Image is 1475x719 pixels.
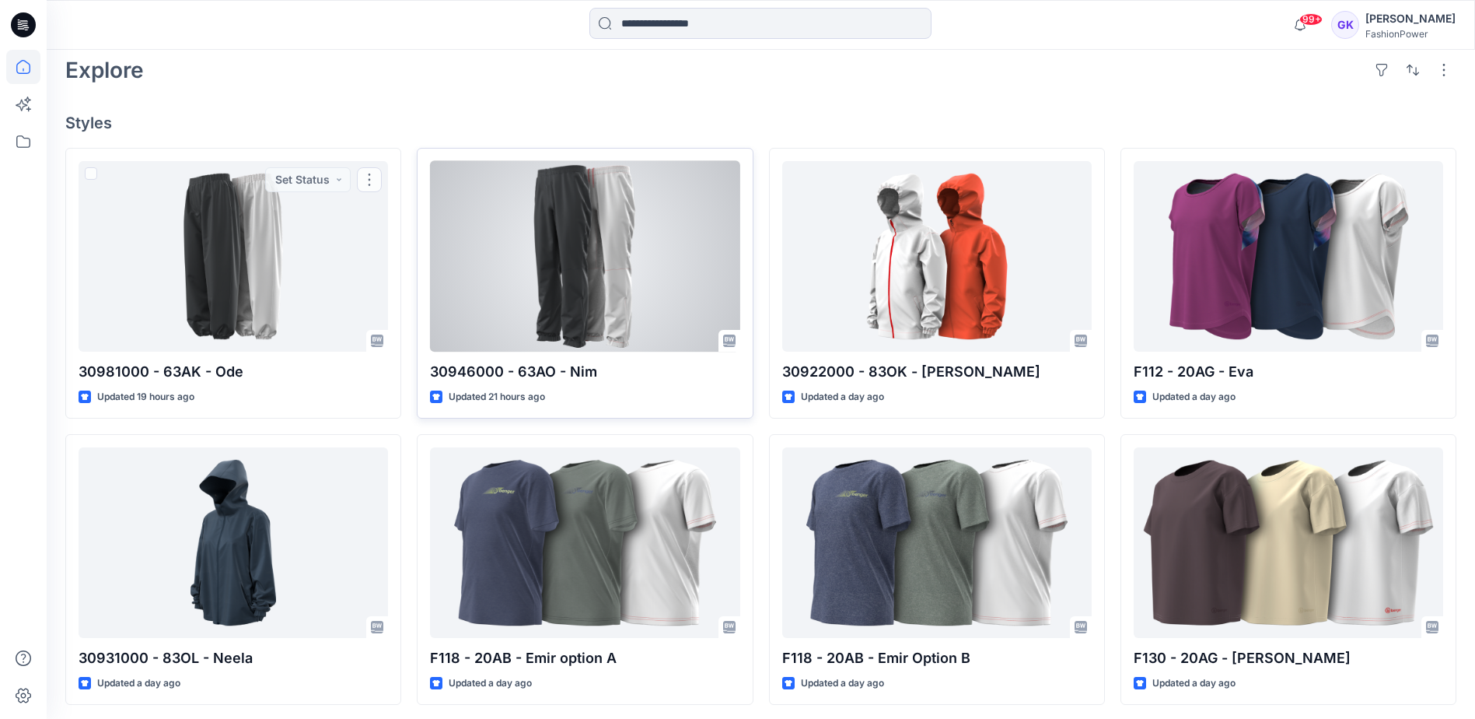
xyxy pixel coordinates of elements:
span: 99+ [1299,13,1323,26]
p: Updated 21 hours ago [449,389,545,405]
p: 30931000 - 83OL - Neela [79,647,388,669]
p: Updated a day ago [1152,389,1236,405]
h2: Explore [65,58,144,82]
p: Updated a day ago [801,675,884,692]
p: Updated a day ago [1152,675,1236,692]
p: F130 - 20AG - [PERSON_NAME] [1134,647,1443,669]
p: Updated 19 hours ago [97,389,194,405]
p: 30922000 - 83OK - [PERSON_NAME] [782,361,1092,383]
p: Updated a day ago [801,389,884,405]
p: Updated a day ago [449,675,532,692]
a: 30931000 - 83OL - Neela [79,447,388,638]
div: [PERSON_NAME] [1365,9,1456,28]
div: FashionPower [1365,28,1456,40]
a: 30922000 - 83OK - Otis [782,161,1092,352]
a: F112 - 20AG - Eva [1134,161,1443,352]
p: F112 - 20AG - Eva [1134,361,1443,383]
h4: Styles [65,114,1456,132]
a: 30981000 - 63AK - Ode [79,161,388,352]
a: F118 - 20AB - Emir option A [430,447,739,638]
a: F118 - 20AB - Emir Option B [782,447,1092,638]
p: F118 - 20AB - Emir option A [430,647,739,669]
a: F130 - 20AG - Elena [1134,447,1443,638]
p: Updated a day ago [97,675,180,692]
p: 30946000 - 63AO - Nim [430,361,739,383]
a: 30946000 - 63AO - Nim [430,161,739,352]
div: GK [1331,11,1359,39]
p: F118 - 20AB - Emir Option B [782,647,1092,669]
p: 30981000 - 63AK - Ode [79,361,388,383]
